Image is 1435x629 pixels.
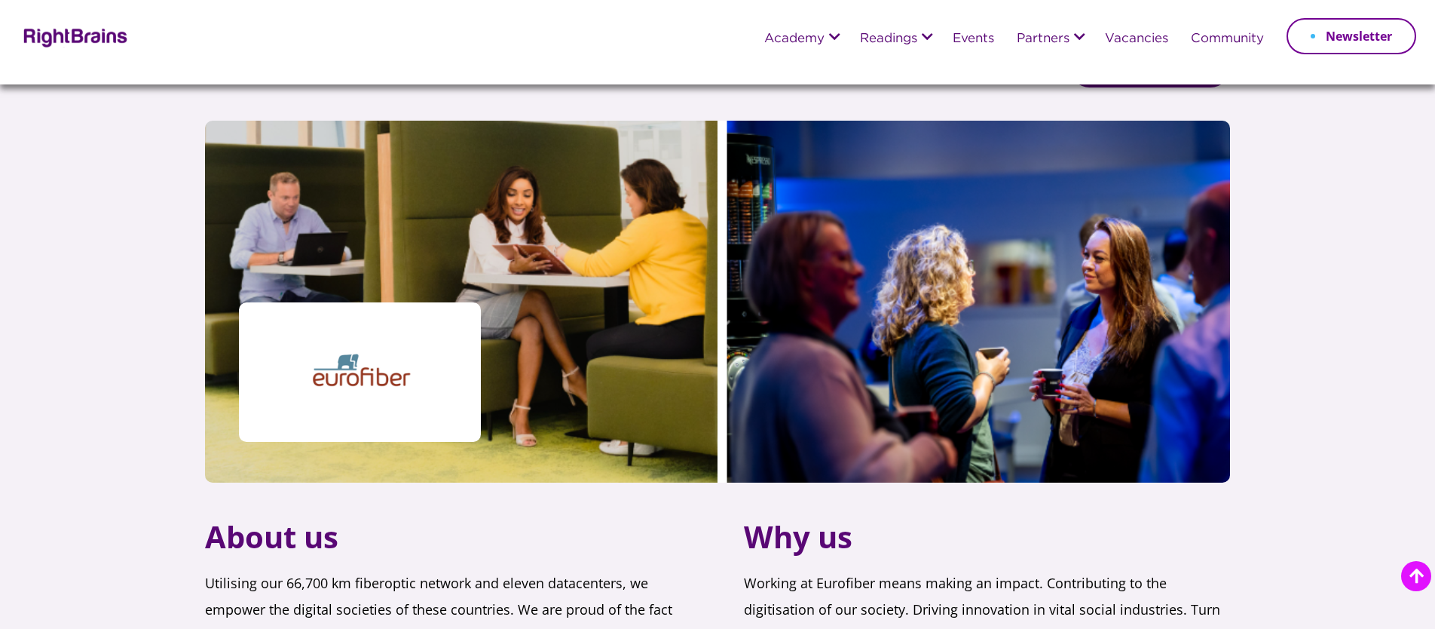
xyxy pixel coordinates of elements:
h2: Why us [744,520,1230,570]
a: Partners [1017,32,1069,46]
a: Newsletter [1287,18,1416,54]
h2: About us [205,520,691,570]
a: Community [1191,32,1264,46]
a: Academy [764,32,825,46]
a: Readings [860,32,917,46]
img: Rightbrains [19,26,128,48]
a: Events [953,32,994,46]
h1: Eurofiber [205,38,415,87]
a: Vacancies [1105,32,1168,46]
